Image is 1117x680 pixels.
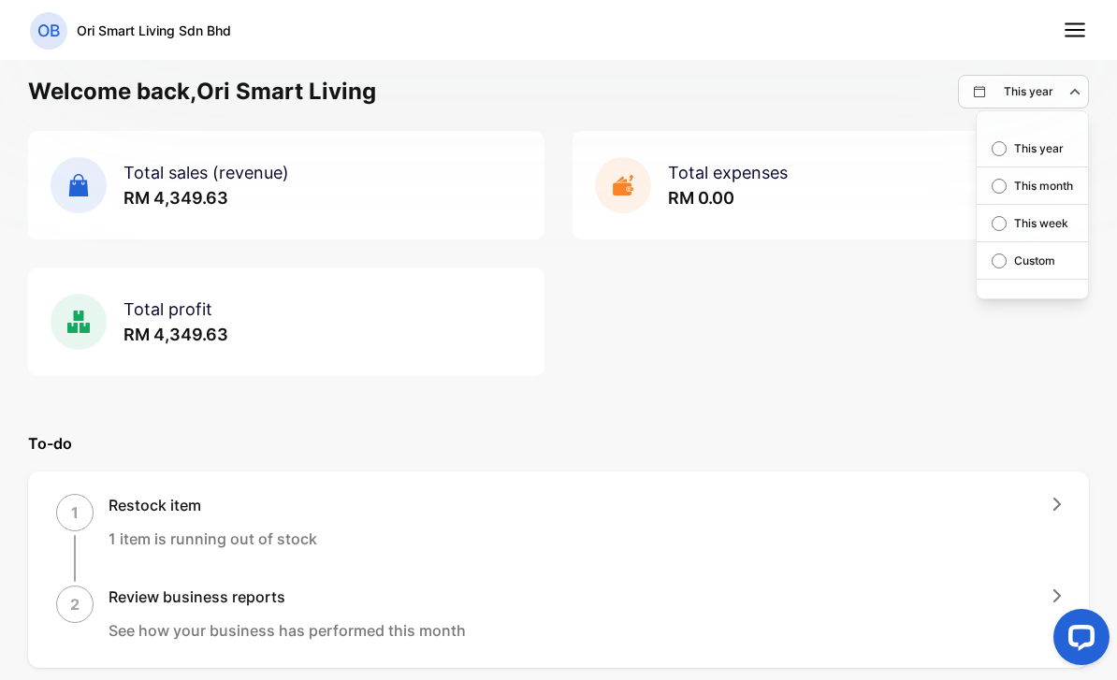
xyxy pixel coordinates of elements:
[71,501,79,524] p: 1
[109,586,466,608] h1: Review business reports
[109,619,466,642] p: See how your business has performed this month
[109,494,317,516] h1: Restock item
[70,593,80,615] p: 2
[668,163,788,182] span: Total expenses
[123,188,228,208] span: RM 4,349.63
[28,432,1089,455] p: To-do
[28,75,376,109] h1: Welcome back, Ori Smart Living
[123,299,212,319] span: Total profit
[37,19,60,43] p: OB
[77,21,231,40] p: Ori Smart Living Sdn Bhd
[958,75,1089,109] button: This year
[1014,140,1064,157] p: This year
[1014,178,1073,195] p: This month
[109,528,317,550] p: 1 item is running out of stock
[123,325,228,344] span: RM 4,349.63
[668,188,734,208] span: RM 0.00
[1038,601,1117,680] iframe: LiveChat chat widget
[123,163,289,182] span: Total sales (revenue)
[1014,253,1055,269] p: Custom
[1004,83,1053,100] p: This year
[1014,215,1068,232] p: This week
